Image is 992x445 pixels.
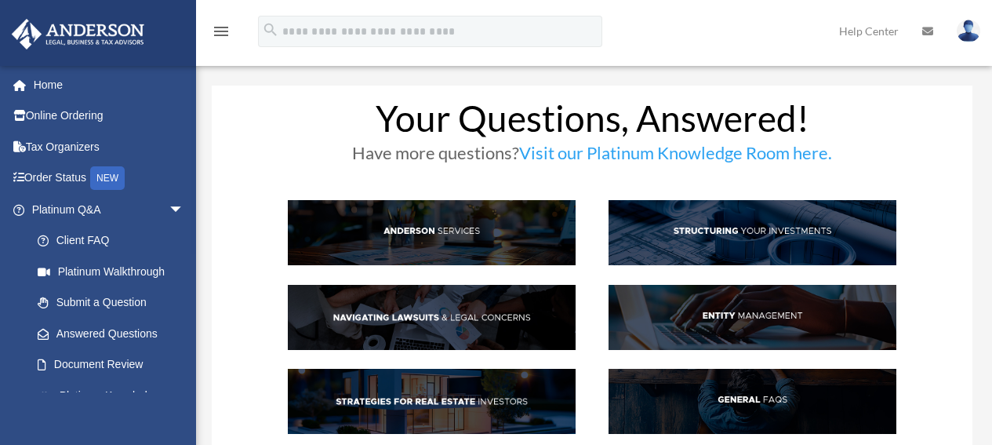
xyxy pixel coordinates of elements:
[169,194,200,226] span: arrow_drop_down
[11,194,208,225] a: Platinum Q&Aarrow_drop_down
[288,144,896,170] h3: Have more questions?
[519,142,832,171] a: Visit our Platinum Knowledge Room here.
[609,200,896,265] img: StructInv_hdr
[90,166,125,190] div: NEW
[609,369,896,434] img: GenFAQ_hdr
[288,369,576,434] img: StratsRE_hdr
[11,69,208,100] a: Home
[11,100,208,132] a: Online Ordering
[288,200,576,265] img: AndServ_hdr
[22,287,208,319] a: Submit a Question
[11,131,208,162] a: Tax Organizers
[288,100,896,144] h1: Your Questions, Answered!
[22,256,208,287] a: Platinum Walkthrough
[957,20,980,42] img: User Pic
[22,380,208,430] a: Platinum Knowledge Room
[212,27,231,41] a: menu
[609,285,896,350] img: EntManag_hdr
[262,21,279,38] i: search
[22,349,208,381] a: Document Review
[288,285,576,350] img: NavLaw_hdr
[11,162,208,195] a: Order StatusNEW
[212,22,231,41] i: menu
[22,225,200,257] a: Client FAQ
[7,19,149,49] img: Anderson Advisors Platinum Portal
[22,318,208,349] a: Answered Questions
